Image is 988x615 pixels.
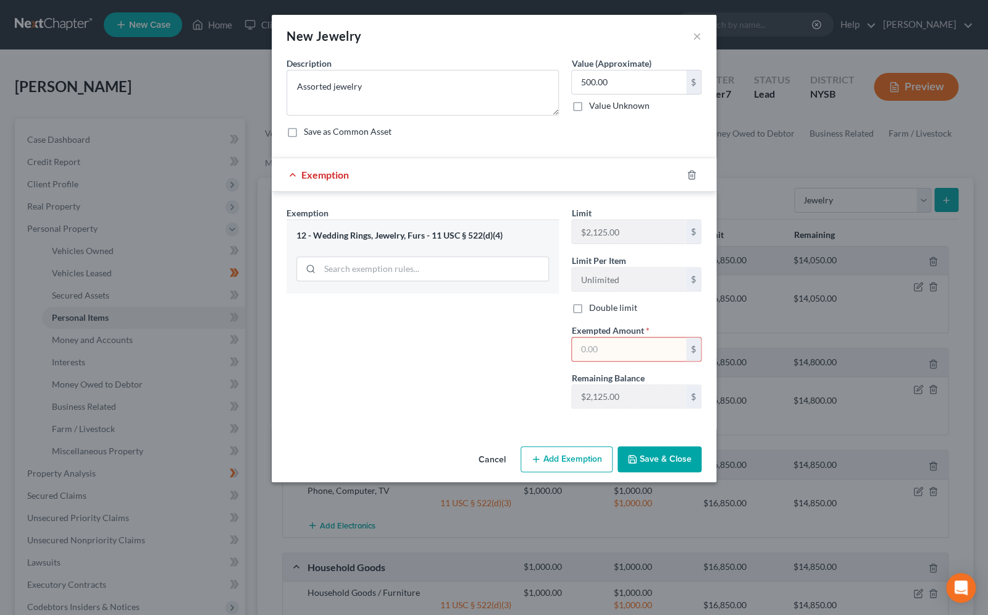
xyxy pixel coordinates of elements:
label: Remaining Balance [571,371,644,384]
input: 0.00 [572,337,686,361]
label: Save as Common Asset [304,125,391,138]
label: Value (Approximate) [571,57,651,70]
input: 0.00 [572,70,686,94]
label: Value Unknown [588,100,649,112]
input: Search exemption rules... [320,257,548,281]
div: Open Intercom Messenger [946,573,976,603]
span: Exempted Amount [571,325,643,336]
input: -- [572,268,686,291]
button: Cancel [469,447,516,472]
button: Save & Close [617,446,701,472]
div: $ [686,70,701,94]
div: $ [686,220,701,244]
button: × [693,28,701,43]
input: -- [572,220,686,244]
span: Description [287,58,332,69]
div: $ [686,385,701,409]
span: Exemption [287,208,329,218]
label: Limit Per Item [571,254,626,267]
label: Double limit [588,302,637,314]
div: New Jewelry [287,27,361,45]
button: Add Exemption [521,446,613,472]
div: 12 - Wedding Rings, Jewelry, Furs - 11 USC § 522(d)(4) [296,230,549,242]
div: $ [686,268,701,291]
span: Exemption [301,169,349,180]
input: -- [572,385,686,409]
span: Limit [571,208,591,218]
div: $ [686,337,701,361]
